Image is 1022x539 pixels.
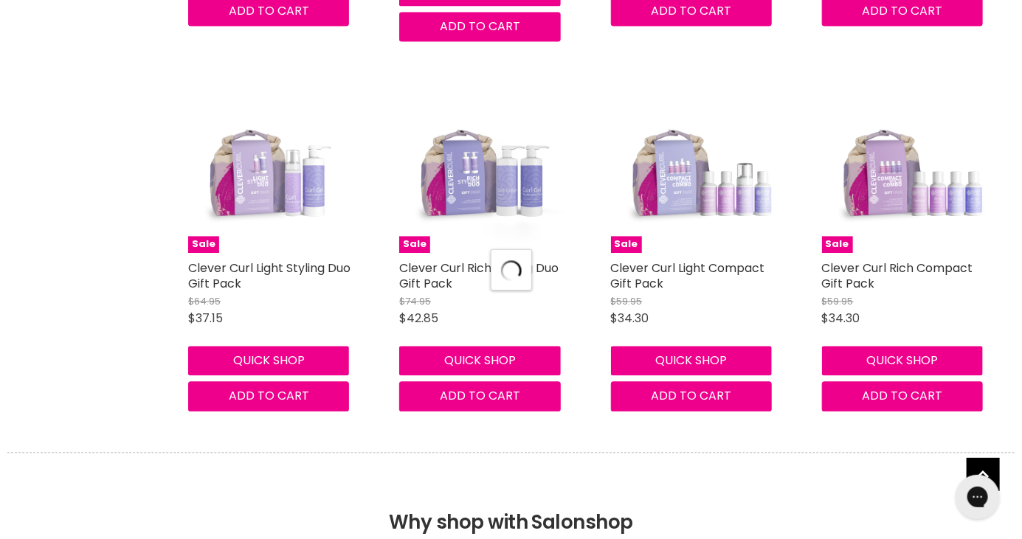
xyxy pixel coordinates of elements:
button: Quick shop [188,346,349,375]
a: Clever Curl Rich Styling Duo Gift PackSale [399,86,566,252]
a: Clever Curl Light Compact Gift Pack [611,260,765,292]
span: $34.30 [611,310,649,327]
button: Add to cart [399,12,560,41]
span: Sale [611,236,642,253]
span: Add to cart [229,2,309,19]
span: $74.95 [399,294,431,308]
span: $59.95 [822,294,854,308]
img: Clever Curl Light Styling Duo Gift Pack [188,86,355,252]
button: Add to cart [611,381,772,411]
span: $37.15 [188,310,223,327]
iframe: Gorgias live chat messenger [948,470,1007,524]
img: Clever Curl Rich Compact Gift Pack [822,86,989,252]
span: Add to cart [440,18,520,35]
button: Add to cart [822,381,983,411]
a: Clever Curl Rich Compact Gift Pack [822,260,973,292]
a: Clever Curl Light Compact Gift PackSale [611,86,778,252]
button: Quick shop [399,346,560,375]
a: Clever Curl Rich Styling Duo Gift Pack [399,260,559,292]
span: $34.30 [822,310,860,327]
button: Add to cart [188,381,349,411]
span: $64.95 [188,294,221,308]
span: Sale [822,236,853,253]
span: Add to cart [862,2,942,19]
a: Back to top [967,458,1000,491]
span: Sale [399,236,430,253]
button: Add to cart [399,381,560,411]
span: Add to cart [651,387,731,404]
button: Quick shop [822,346,983,375]
span: $59.95 [611,294,643,308]
a: Clever Curl Light Styling Duo Gift PackSale [188,86,355,252]
span: $42.85 [399,310,438,327]
img: Clever Curl Rich Styling Duo Gift Pack [399,86,566,252]
button: Quick shop [611,346,772,375]
a: Clever Curl Light Styling Duo Gift Pack [188,260,351,292]
a: Clever Curl Rich Compact Gift PackSale [822,86,989,252]
span: Add to cart [651,2,731,19]
img: Clever Curl Light Compact Gift Pack [611,86,778,252]
span: Add to cart [440,387,520,404]
span: Back to top [967,458,1000,496]
span: Add to cart [229,387,309,404]
span: Add to cart [862,387,942,404]
span: Sale [188,236,219,253]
